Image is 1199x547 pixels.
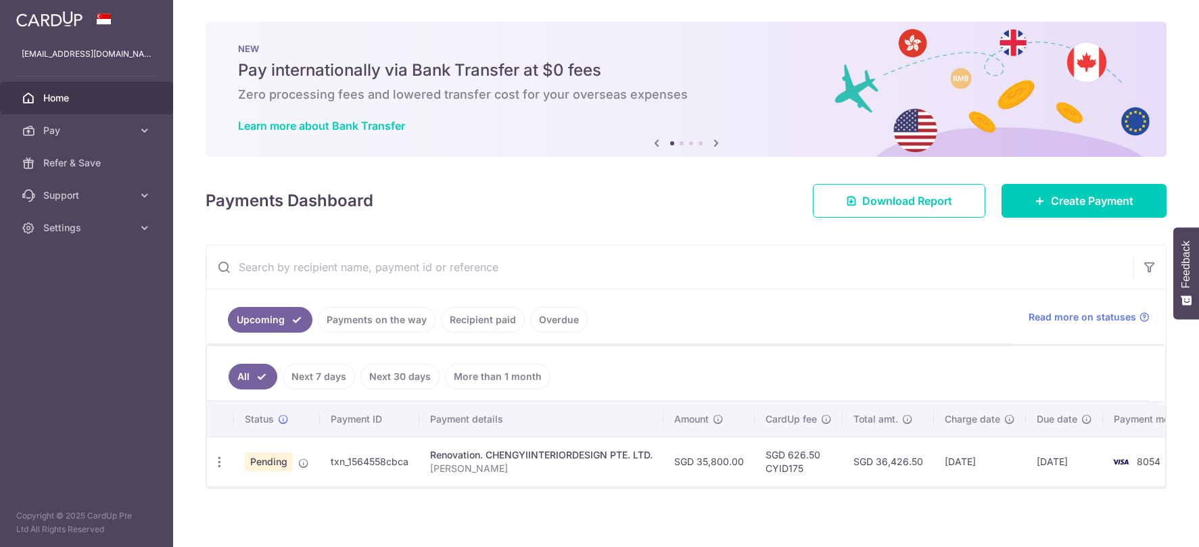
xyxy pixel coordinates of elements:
[862,193,952,209] span: Download Report
[445,364,550,389] a: More than 1 month
[43,221,133,235] span: Settings
[238,43,1134,54] p: NEW
[674,412,709,426] span: Amount
[320,402,419,437] th: Payment ID
[43,156,133,170] span: Refer & Save
[245,452,293,471] span: Pending
[206,22,1167,157] img: Bank transfer banner
[843,437,934,486] td: SGD 36,426.50
[813,184,985,218] a: Download Report
[1026,437,1103,486] td: [DATE]
[229,364,277,389] a: All
[245,412,274,426] span: Status
[663,437,755,486] td: SGD 35,800.00
[1137,456,1160,467] span: 8054
[853,412,898,426] span: Total amt.
[43,91,133,105] span: Home
[419,402,663,437] th: Payment details
[1112,506,1185,540] iframe: Opens a widget where you can find more information
[441,307,525,333] a: Recipient paid
[206,245,1133,289] input: Search by recipient name, payment id or reference
[360,364,440,389] a: Next 30 days
[530,307,588,333] a: Overdue
[1037,412,1077,426] span: Due date
[755,437,843,486] td: SGD 626.50 CYID175
[320,437,419,486] td: txn_1564558cbca
[1002,184,1167,218] a: Create Payment
[43,124,133,137] span: Pay
[238,119,405,133] a: Learn more about Bank Transfer
[1173,227,1199,319] button: Feedback - Show survey
[945,412,1000,426] span: Charge date
[1051,193,1133,209] span: Create Payment
[206,189,373,213] h4: Payments Dashboard
[766,412,817,426] span: CardUp fee
[1029,310,1150,324] a: Read more on statuses
[43,189,133,202] span: Support
[22,47,151,61] p: [EMAIL_ADDRESS][DOMAIN_NAME]
[318,307,436,333] a: Payments on the way
[934,437,1026,486] td: [DATE]
[430,448,653,462] div: Renovation. CHENGYIINTERIORDESIGN PTE. LTD.
[1029,310,1136,324] span: Read more on statuses
[228,307,312,333] a: Upcoming
[430,462,653,475] p: [PERSON_NAME]
[1107,454,1134,470] img: Bank Card
[283,364,355,389] a: Next 7 days
[1180,241,1192,288] span: Feedback
[16,11,83,27] img: CardUp
[238,60,1134,81] h5: Pay internationally via Bank Transfer at $0 fees
[238,87,1134,103] h6: Zero processing fees and lowered transfer cost for your overseas expenses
